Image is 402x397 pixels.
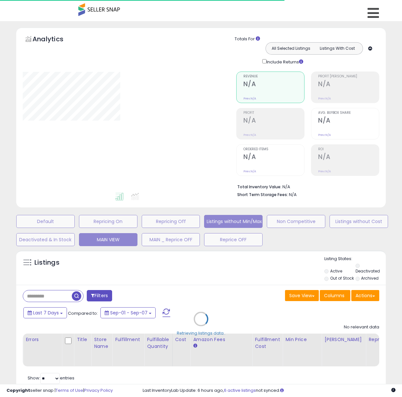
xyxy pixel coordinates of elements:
div: Retrieving listings data.. [177,330,226,336]
h2: N/A [243,80,304,89]
button: Repricing On [79,215,137,228]
h2: N/A [318,153,379,162]
small: Prev: N/A [243,97,256,100]
button: Repricing Off [142,215,200,228]
span: Revenue [243,75,304,78]
b: Total Inventory Value: [237,184,281,190]
button: MAIN _ Reprice OFF [142,233,200,246]
button: Listings without Cost [330,215,388,228]
span: Profit [243,111,304,115]
span: Profit [PERSON_NAME] [318,75,379,78]
small: Prev: N/A [318,169,331,173]
li: N/A [237,182,374,190]
span: ROI [318,148,379,151]
h2: N/A [243,117,304,126]
small: Prev: N/A [318,133,331,137]
button: Non Competitive [267,215,325,228]
button: Listings without Min/Max [204,215,263,228]
button: Listings With Cost [314,44,361,53]
div: Totals For [235,36,381,42]
b: Short Term Storage Fees: [237,192,288,197]
div: Include Returns [257,58,311,65]
h2: N/A [318,80,379,89]
span: N/A [289,192,297,198]
button: Deactivated & In Stock [16,233,75,246]
small: Prev: N/A [243,169,256,173]
small: Prev: N/A [318,97,331,100]
h5: Analytics [32,34,76,45]
small: Prev: N/A [243,133,256,137]
button: Default [16,215,75,228]
button: All Selected Listings [267,44,314,53]
button: Reprice OFF [204,233,263,246]
span: Avg. Buybox Share [318,111,379,115]
span: Ordered Items [243,148,304,151]
strong: Copyright [6,387,30,393]
button: MAIN VIEW [79,233,137,246]
h2: N/A [243,153,304,162]
div: seller snap | | [6,388,113,394]
h2: N/A [318,117,379,126]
